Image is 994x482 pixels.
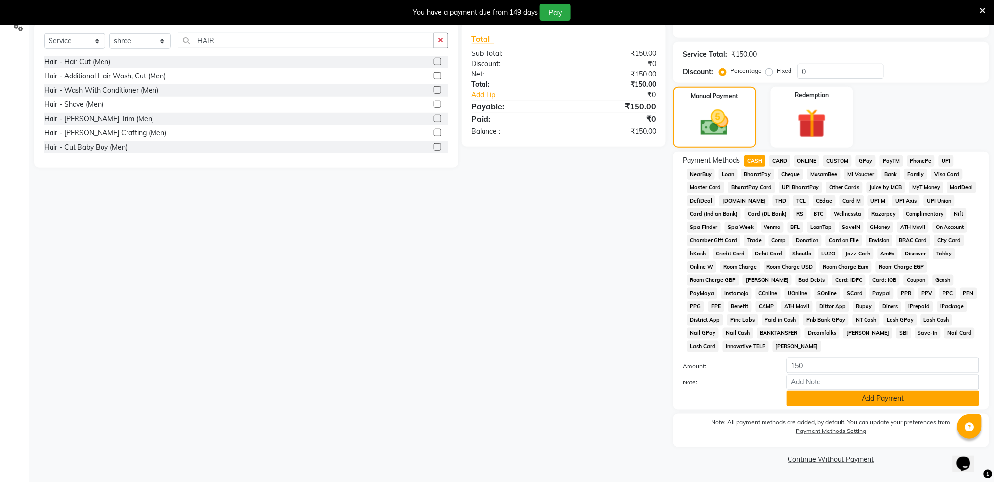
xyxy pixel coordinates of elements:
[728,301,752,312] span: Benefit
[687,169,715,180] span: NearBuy
[727,314,758,326] span: Pine Labs
[951,208,967,220] span: Nift
[918,288,936,299] span: PPV
[44,85,158,96] div: Hair - Wash With Conditioner (Men)
[896,328,911,339] span: SBI
[540,4,571,21] button: Pay
[708,301,724,312] span: PPE
[472,34,494,44] span: Total
[687,288,717,299] span: PayMaya
[464,113,564,125] div: Paid:
[909,182,943,193] span: MyT Money
[934,235,964,246] span: City Card
[44,71,166,81] div: Hair - Additional Hair Wash, Cut (Men)
[844,169,878,180] span: MI Voucher
[905,301,933,312] span: iPrepaid
[692,106,738,139] img: _cash.svg
[757,328,801,339] span: BANKTANSFER
[811,208,827,220] span: BTC
[787,375,979,390] input: Add Note
[723,341,769,352] span: Innovative TELR
[687,261,716,273] span: Online W
[564,69,663,79] div: ₹150.00
[795,91,829,100] label: Redemption
[564,127,663,137] div: ₹150.00
[878,248,898,259] span: AmEx
[744,235,765,246] span: Trade
[907,155,935,167] span: PhonePe
[725,222,757,233] span: Spa Week
[723,328,753,339] span: Nail Cash
[781,301,813,312] span: ATH Movil
[880,155,903,167] span: PayTM
[924,195,955,206] span: UPI Union
[816,301,849,312] span: Dittor App
[777,66,792,75] label: Fixed
[879,301,901,312] span: Diners
[826,182,863,193] span: Other Cards
[839,222,864,233] span: SaveIN
[683,155,740,166] span: Payment Methods
[892,195,920,206] span: UPI Axis
[933,275,954,286] span: Gcash
[867,182,905,193] span: Juice by MCB
[953,443,984,472] iframe: chat widget
[675,455,987,465] a: Continue Without Payment
[853,314,880,326] span: NT Cash
[719,195,769,206] span: [DOMAIN_NAME]
[779,182,823,193] span: UPI BharatPay
[731,66,762,75] label: Percentage
[785,288,811,299] span: UOnline
[464,79,564,90] div: Total:
[788,222,803,233] span: BFL
[687,275,739,286] span: Room Charge GBP
[856,155,876,167] span: GPay
[843,328,892,339] span: [PERSON_NAME]
[741,169,775,180] span: BharatPay
[933,248,955,259] span: Tabby
[869,275,900,286] span: Card: IOB
[868,195,889,206] span: UPI M
[882,169,901,180] span: Bank
[940,288,956,299] span: PPC
[683,418,979,439] label: Note: All payment methods are added, by default. You can update your preferences from
[464,49,564,59] div: Sub Total:
[728,182,775,193] span: BharatPay Card
[944,328,975,339] span: Nail Card
[884,314,917,326] span: Lash GPay
[687,182,724,193] span: Master Card
[464,90,581,100] a: Add Tip
[683,67,714,77] div: Discount:
[687,208,741,220] span: Card (Indian Bank)
[813,195,836,206] span: CEdge
[840,195,864,206] span: Card M
[691,92,738,101] label: Manual Payment
[564,101,663,112] div: ₹150.00
[464,69,564,79] div: Net:
[676,362,779,371] label: Amount:
[687,248,709,259] span: bKash
[769,155,790,167] span: CARD
[815,288,840,299] span: SOnline
[933,222,967,233] span: On Account
[898,288,915,299] span: PPR
[778,169,803,180] span: Cheque
[687,341,719,352] span: Lash Card
[44,114,154,124] div: Hair - [PERSON_NAME] Trim (Men)
[464,59,564,69] div: Discount:
[464,127,564,137] div: Balance :
[915,328,941,339] span: Save-In
[687,314,723,326] span: District App
[752,248,786,259] span: Debit Card
[687,301,704,312] span: PPG
[732,50,757,60] div: ₹150.00
[831,208,865,220] span: Wellnessta
[564,59,663,69] div: ₹0
[676,378,779,387] label: Note:
[773,341,822,352] span: [PERSON_NAME]
[720,261,760,273] span: Room Charge
[796,275,829,286] span: Bad Debts
[902,248,929,259] span: Discover
[876,261,927,273] span: Room Charge EGP
[743,275,792,286] span: [PERSON_NAME]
